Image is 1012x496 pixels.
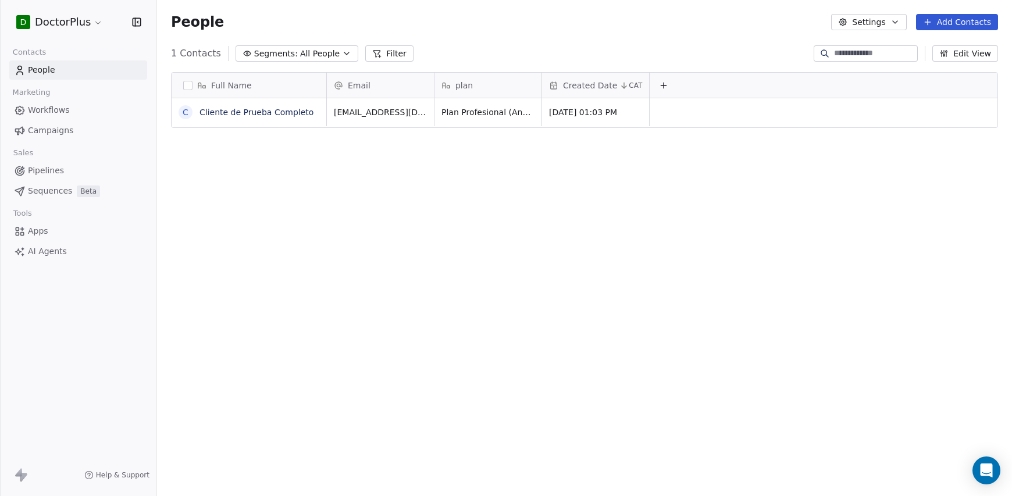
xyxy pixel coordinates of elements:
[9,161,147,180] a: Pipelines
[365,45,414,62] button: Filter
[9,60,147,80] a: People
[831,14,906,30] button: Settings
[327,98,999,481] div: grid
[8,205,37,222] span: Tools
[542,73,649,98] div: Created DateCAT
[28,185,72,197] span: Sequences
[8,84,55,101] span: Marketing
[348,80,370,91] span: Email
[629,81,642,90] span: CAT
[28,225,48,237] span: Apps
[28,245,67,258] span: AI Agents
[563,80,617,91] span: Created Date
[35,15,91,30] span: DoctorPlus
[172,73,326,98] div: Full Name
[171,13,224,31] span: People
[300,48,340,60] span: All People
[28,124,73,137] span: Campaigns
[334,106,427,118] span: [EMAIL_ADDRESS][DOMAIN_NAME]
[254,48,298,60] span: Segments:
[199,108,313,117] a: Cliente de Prueba Completo
[171,47,221,60] span: 1 Contacts
[183,106,188,119] div: C
[211,80,252,91] span: Full Name
[8,144,38,162] span: Sales
[28,165,64,177] span: Pipelines
[14,12,105,32] button: DDoctorPlus
[96,470,149,480] span: Help & Support
[77,185,100,197] span: Beta
[549,106,642,118] span: [DATE] 01:03 PM
[9,101,147,120] a: Workflows
[327,73,434,98] div: Email
[9,242,147,261] a: AI Agents
[9,222,147,241] a: Apps
[434,73,541,98] div: plan
[84,470,149,480] a: Help & Support
[441,106,534,118] span: Plan Profesional (Anual)
[972,456,1000,484] div: Open Intercom Messenger
[172,98,327,481] div: grid
[932,45,998,62] button: Edit View
[28,104,70,116] span: Workflows
[9,121,147,140] a: Campaigns
[916,14,998,30] button: Add Contacts
[20,16,27,28] span: D
[8,44,51,61] span: Contacts
[9,181,147,201] a: SequencesBeta
[455,80,473,91] span: plan
[28,64,55,76] span: People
